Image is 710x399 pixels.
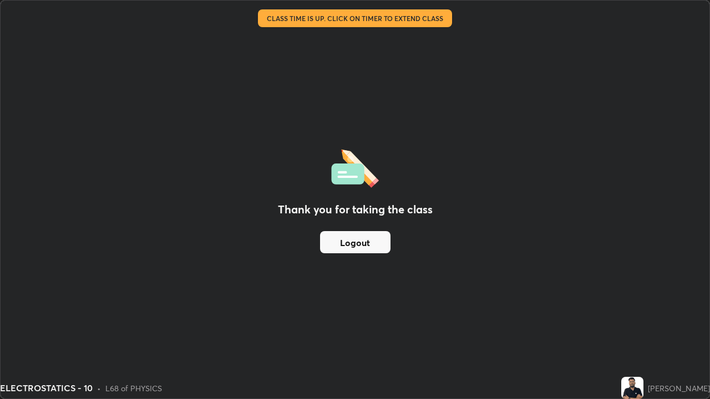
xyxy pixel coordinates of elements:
img: offlineFeedback.1438e8b3.svg [331,146,379,188]
h2: Thank you for taking the class [278,201,433,218]
div: [PERSON_NAME] [648,382,710,394]
img: 8782f5c7b807477aad494b3bf83ebe7f.png [621,377,643,399]
div: L68 of PHYSICS [105,382,162,394]
div: • [97,382,101,394]
button: Logout [320,231,390,253]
